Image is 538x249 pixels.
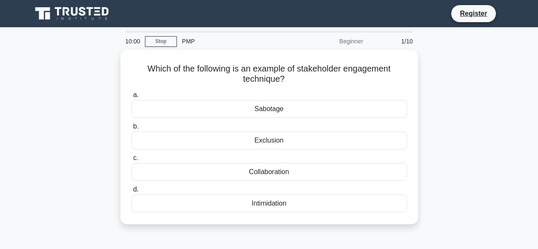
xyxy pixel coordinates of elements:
span: c. [133,154,138,161]
div: 10:00 [120,33,145,50]
h5: Which of the following is an example of stakeholder engagement technique? [131,63,408,85]
span: d. [133,186,139,193]
div: Collaboration [131,163,407,181]
span: a. [133,91,139,98]
div: Intimidation [131,195,407,212]
a: Stop [145,36,177,47]
div: Exclusion [131,132,407,149]
div: 1/10 [368,33,418,50]
a: Register [455,8,492,19]
span: b. [133,123,139,130]
div: PMP [177,33,294,50]
div: Beginner [294,33,368,50]
div: Sabotage [131,100,407,118]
